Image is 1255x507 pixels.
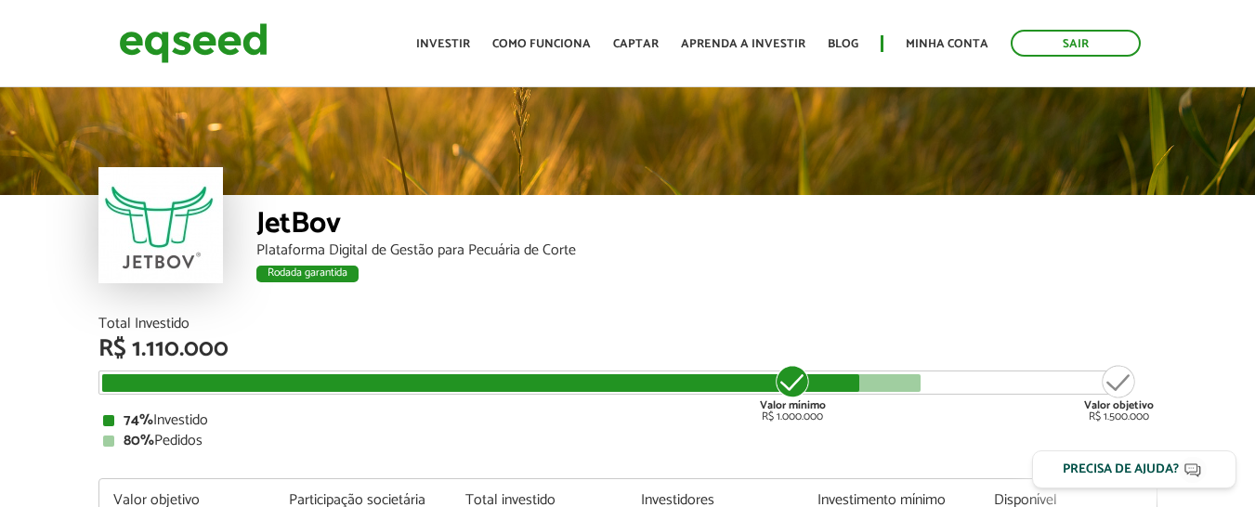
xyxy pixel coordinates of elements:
div: JetBov [256,209,1157,243]
a: Aprenda a investir [681,38,805,50]
div: Plataforma Digital de Gestão para Pecuária de Corte [256,243,1157,258]
strong: Valor objetivo [1084,396,1154,414]
a: Investir [416,38,470,50]
a: Como funciona [492,38,591,50]
div: R$ 1.000.000 [758,363,828,422]
div: Rodada garantida [256,266,359,282]
div: Total Investido [98,317,1157,331]
img: EqSeed [119,19,268,68]
a: Minha conta [906,38,988,50]
strong: 80% [124,428,154,453]
div: Pedidos [103,434,1153,448]
a: Blog [828,38,858,50]
div: Investido [103,413,1153,428]
strong: Valor mínimo [760,396,826,414]
a: Captar [613,38,659,50]
strong: 74% [124,408,153,433]
div: R$ 1.500.000 [1084,363,1154,422]
div: R$ 1.110.000 [98,337,1157,361]
a: Sair [1011,30,1141,57]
